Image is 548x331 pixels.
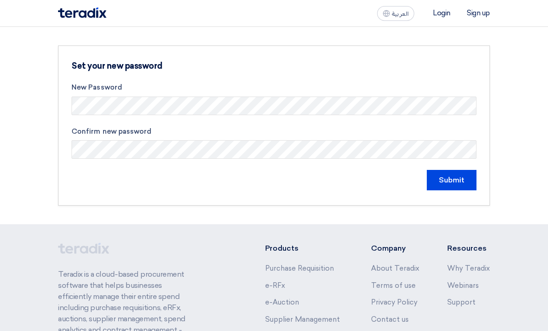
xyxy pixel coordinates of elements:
[447,281,479,290] a: Webinars
[447,264,490,273] a: Why Teradix
[58,7,106,18] img: Teradix logo
[371,264,419,273] a: About Teradix
[371,298,418,306] a: Privacy Policy
[265,264,334,273] a: Purchase Requisition
[72,61,294,71] h3: Set your new password
[371,315,409,324] a: Contact us
[265,298,299,306] a: e-Auction
[433,9,450,17] li: Login
[265,315,340,324] a: Supplier Management
[72,82,476,93] label: New Password
[447,243,490,254] li: Resources
[447,298,476,306] a: Support
[427,170,476,190] input: Submit
[265,281,285,290] a: e-RFx
[371,281,416,290] a: Terms of use
[392,11,409,17] span: العربية
[371,243,419,254] li: Company
[467,9,490,17] li: Sign up
[72,126,476,137] label: Confirm new password
[377,6,414,21] button: العربية
[265,243,344,254] li: Products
